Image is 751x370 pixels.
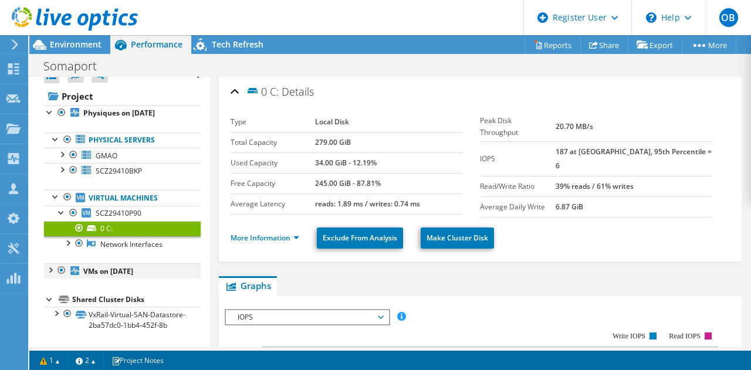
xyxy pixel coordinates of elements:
[83,108,155,118] b: Physiques on [DATE]
[628,36,682,54] a: Export
[44,206,201,221] a: SCZ29410P90
[315,117,349,127] b: Local Disk
[44,307,201,332] a: VxRail-Virtual-SAN-Datastore-2ba57dc0-1bb4-452f-8b
[613,332,645,340] text: Write IOPS
[480,153,556,165] label: IOPS
[44,148,201,163] a: GMAO
[44,87,201,106] a: Project
[231,178,316,189] label: Free Capacity
[556,147,712,171] b: 187 at [GEOGRAPHIC_DATA], 95th Percentile = 6
[556,121,593,131] b: 20.70 MB/s
[317,228,403,249] a: Exclude From Analysis
[44,236,201,252] a: Network Interfaces
[44,163,201,178] a: SCZ29410BKP
[96,151,117,161] span: GMAO
[83,266,133,276] b: VMs on [DATE]
[282,84,314,99] span: Details
[50,39,102,50] span: Environment
[72,293,201,307] div: Shared Cluster Disks
[646,12,657,23] svg: \n
[44,106,201,121] a: Physiques on [DATE]
[44,221,201,236] a: 0 C:
[44,263,201,279] a: VMs on [DATE]
[480,115,556,138] label: Peak Disk Throughput
[525,36,581,54] a: Reports
[103,353,172,368] a: Project Notes
[232,310,383,324] span: IOPS
[131,39,182,50] span: Performance
[246,84,279,98] span: 0 C:
[231,116,316,128] label: Type
[44,133,201,148] a: Physical Servers
[44,190,201,205] a: Virtual Machines
[96,166,142,176] span: SCZ29410BKP
[67,353,104,368] a: 2
[669,332,701,340] text: Read IOPS
[315,137,351,147] b: 279.00 GiB
[231,198,316,210] label: Average Latency
[32,353,68,368] a: 1
[682,36,736,54] a: More
[556,181,634,191] b: 39% reads / 61% writes
[225,280,271,291] span: Graphs
[719,8,738,27] span: OB
[421,228,494,249] a: Make Cluster Disk
[231,157,316,169] label: Used Capacity
[315,199,420,209] b: reads: 1.89 ms / writes: 0.74 ms
[96,208,141,218] span: SCZ29410P90
[231,137,316,148] label: Total Capacity
[212,39,263,50] span: Tech Refresh
[580,36,628,54] a: Share
[480,201,556,213] label: Average Daily Write
[480,181,556,192] label: Read/Write Ratio
[231,233,299,243] a: More Information
[315,178,381,188] b: 245.00 GiB - 87.81%
[556,202,583,212] b: 6.87 GiB
[315,158,377,168] b: 34.00 GiB - 12.19%
[38,60,115,73] h1: Somaport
